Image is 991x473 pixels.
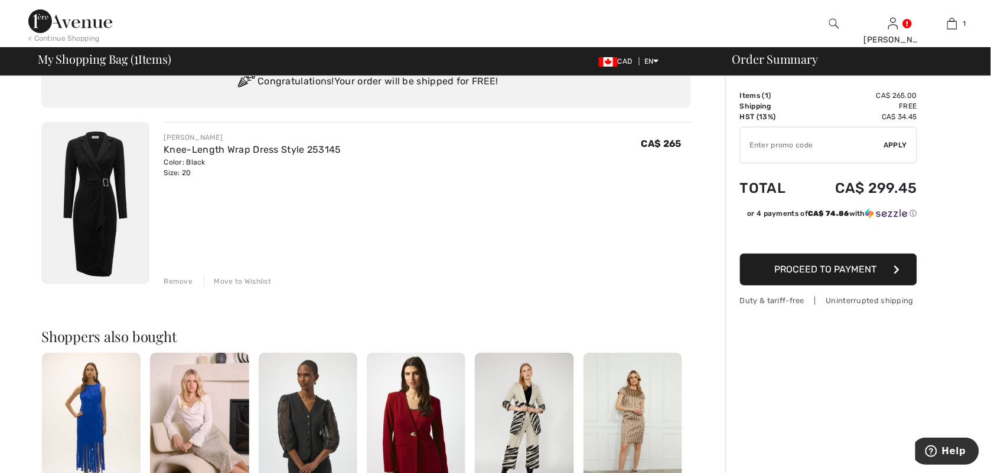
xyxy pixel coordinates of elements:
iframe: PayPal-paypal [740,223,917,249]
div: < Continue Shopping [28,33,100,44]
a: 1 [923,17,981,31]
a: Knee-Length Wrap Dress Style 253145 [164,144,341,155]
span: Proceed to Payment [775,264,877,275]
img: My Info [888,17,898,31]
td: HST (13%) [740,111,804,122]
div: [PERSON_NAME] [164,132,341,143]
span: 1 [765,91,768,100]
div: Duty & tariff-free | Uninterrupted shipping [740,295,917,306]
img: My Bag [947,17,957,31]
td: CA$ 34.45 [804,111,917,122]
td: Items ( ) [740,90,804,101]
span: My Shopping Bag ( Items) [38,53,171,65]
td: CA$ 265.00 [804,90,917,101]
td: Free [804,101,917,111]
div: or 4 payments of with [748,208,917,219]
img: 1ère Avenue [28,9,112,33]
img: search the website [829,17,839,31]
img: Sezzle [865,208,908,219]
a: Sign In [888,18,898,29]
div: Remove [164,276,193,287]
h2: Shoppers also bought [41,329,691,343]
span: Apply [884,140,908,150]
div: Congratulations! Your order will be shipped for FREE! [56,70,677,94]
span: 1 [134,50,138,65]
div: or 4 payments ofCA$ 74.86withSezzle Click to learn more about Sezzle [740,208,917,223]
iframe: Opens a widget where you can find more information [915,438,979,467]
img: Congratulation2.svg [234,70,257,94]
button: Proceed to Payment [740,254,917,285]
span: CA$ 74.86 [808,209,849,218]
span: EN [644,57,659,65]
div: Color: Black Size: 20 [164,157,341,178]
span: CAD [599,57,637,65]
td: CA$ 299.45 [804,168,917,208]
td: Total [740,168,804,208]
td: Shipping [740,101,804,111]
div: [PERSON_NAME] [864,34,922,46]
input: Promo code [741,127,884,163]
img: Canadian Dollar [599,57,618,67]
span: 1 [963,18,966,29]
img: Knee-Length Wrap Dress Style 253145 [41,122,149,284]
div: Move to Wishlist [204,276,271,287]
span: CA$ 265 [641,138,682,149]
div: Order Summary [718,53,984,65]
